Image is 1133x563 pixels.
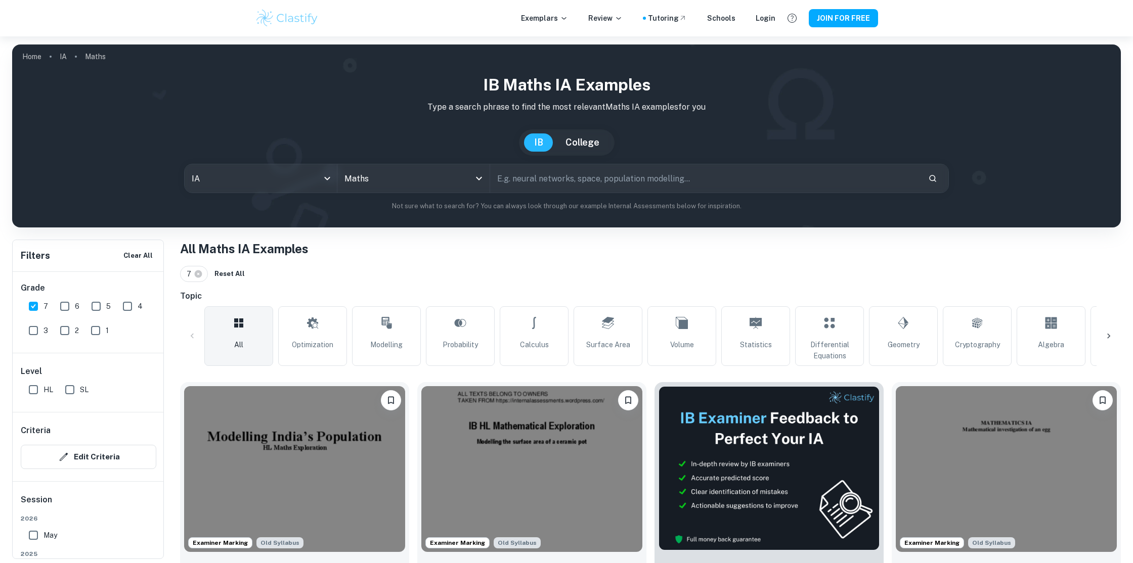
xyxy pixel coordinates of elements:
span: 7 [187,268,196,279]
span: Surface Area [586,339,630,350]
span: Examiner Marking [189,538,252,547]
span: 2 [75,325,79,336]
h6: Criteria [21,425,51,437]
p: Exemplars [521,13,568,24]
div: Although this IA is written for the old math syllabus (last exam in November 2020), the current I... [494,537,541,548]
span: 5 [106,301,111,312]
h6: Level [21,365,156,378]
span: Old Syllabus [256,537,303,548]
span: Probability [443,339,478,350]
h6: Topic [180,290,1121,302]
div: IA [185,164,337,193]
span: 6 [75,301,79,312]
button: Please log in to bookmark exemplars [381,390,401,410]
button: Please log in to bookmark exemplars [618,390,638,410]
img: profile cover [12,44,1121,227]
a: IA [60,50,67,64]
span: HL [43,384,53,395]
button: Search [924,170,941,187]
button: Help and Feedback [783,10,801,27]
img: Maths IA example thumbnail: Modeling a chicken egg [896,386,1117,552]
button: Reset All [212,266,247,281]
a: Schools [707,13,735,24]
h1: All Maths IA Examples [180,240,1121,258]
button: JOIN FOR FREE [809,9,878,27]
span: 2026 [21,514,156,523]
h6: Session [21,494,156,514]
h1: IB Maths IA examples [20,73,1113,97]
img: Clastify logo [255,8,319,28]
span: Cryptography [955,339,1000,350]
button: Please log in to bookmark exemplars [1093,390,1113,410]
span: Optimization [292,339,333,350]
p: Not sure what to search for? You can always look through our example Internal Assessments below f... [20,201,1113,211]
span: Statistics [740,339,772,350]
button: IB [524,133,553,152]
span: Calculus [520,339,549,350]
span: 2025 [21,549,156,558]
span: Modelling [370,339,403,350]
img: Maths IA example thumbnail: Modelling the surface area of a ceramic [421,386,642,552]
span: Old Syllabus [968,537,1015,548]
button: Clear All [121,248,155,263]
span: SL [80,384,89,395]
span: 4 [138,301,143,312]
img: Thumbnail [659,386,880,550]
h6: Filters [21,249,50,263]
button: Open [472,171,486,185]
span: Old Syllabus [494,537,541,548]
p: Review [588,13,623,24]
span: Examiner Marking [900,538,964,547]
a: Login [756,13,775,24]
span: 3 [43,325,48,336]
span: Examiner Marking [426,538,489,547]
div: Although this IA is written for the old math syllabus (last exam in November 2020), the current I... [968,537,1015,548]
span: 7 [43,301,48,312]
a: Tutoring [648,13,687,24]
a: Home [22,50,41,64]
p: Type a search phrase to find the most relevant Maths IA examples for you [20,101,1113,113]
button: College [555,133,609,152]
button: Edit Criteria [21,445,156,469]
div: 7 [180,266,208,282]
span: All [234,339,243,350]
h6: Grade [21,282,156,294]
span: May [43,530,57,541]
span: 1 [106,325,109,336]
input: E.g. neural networks, space, population modelling... [490,164,920,193]
p: Maths [85,51,106,62]
span: Volume [670,339,694,350]
span: Algebra [1038,339,1064,350]
div: Although this IA is written for the old math syllabus (last exam in November 2020), the current I... [256,537,303,548]
img: Maths IA example thumbnail: Modelling India’s Population [184,386,405,552]
span: Geometry [888,339,920,350]
span: Differential Equations [800,339,859,361]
